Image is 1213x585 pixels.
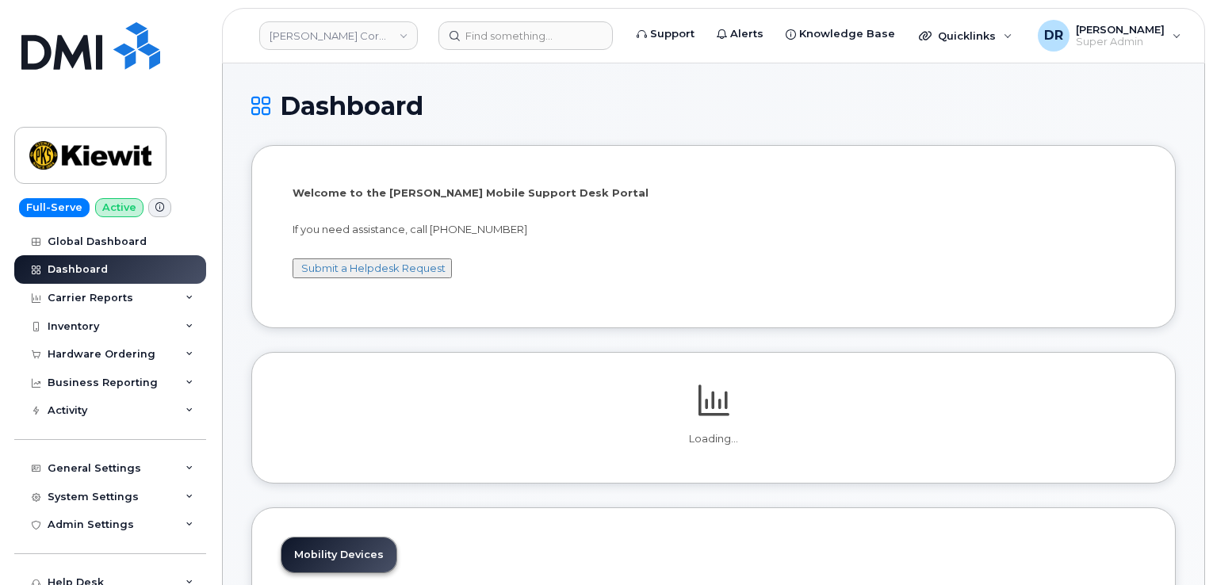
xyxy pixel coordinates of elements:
[293,258,452,278] button: Submit a Helpdesk Request
[293,185,1135,201] p: Welcome to the [PERSON_NAME] Mobile Support Desk Portal
[281,537,396,572] a: Mobility Devices
[251,92,1176,120] h1: Dashboard
[281,432,1146,446] p: Loading...
[301,262,446,274] a: Submit a Helpdesk Request
[293,222,1135,237] p: If you need assistance, call [PHONE_NUMBER]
